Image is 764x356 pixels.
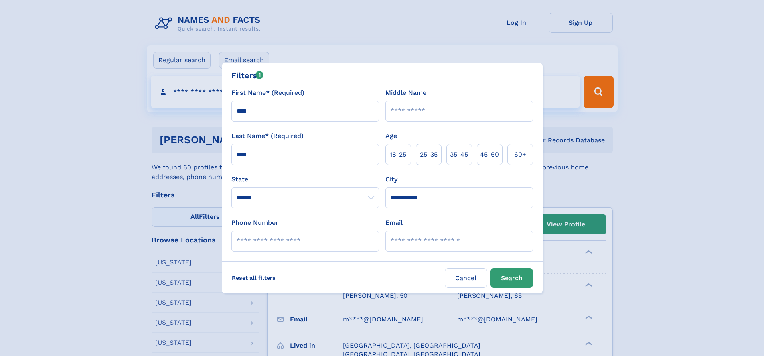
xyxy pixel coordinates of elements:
label: State [231,175,379,184]
label: First Name* (Required) [231,88,304,98]
span: 45‑60 [480,150,499,159]
label: Reset all filters [227,268,281,287]
label: Cancel [445,268,487,288]
label: Phone Number [231,218,278,228]
label: Age [385,131,397,141]
label: Email [385,218,403,228]
div: Filters [231,69,264,81]
span: 35‑45 [450,150,468,159]
label: Middle Name [385,88,426,98]
button: Search [490,268,533,288]
span: 25‑35 [420,150,438,159]
span: 60+ [514,150,526,159]
span: 18‑25 [390,150,406,159]
label: City [385,175,397,184]
label: Last Name* (Required) [231,131,304,141]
